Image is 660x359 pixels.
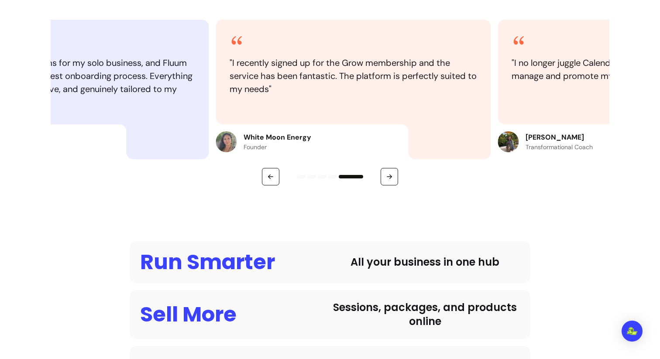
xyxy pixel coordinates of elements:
[622,321,643,342] div: Open Intercom Messenger
[216,131,237,152] img: Review avatar
[330,255,520,269] div: All your business in one hub
[244,143,311,151] p: Founder
[140,304,237,325] div: Sell More
[140,252,275,273] div: Run Smarter
[230,56,477,96] blockquote: " I recently signed up for the Grow membership and the service has been fantastic. The platform i...
[244,132,311,143] p: White Moon Energy
[498,131,519,152] img: Review avatar
[330,301,520,328] div: Sessions, packages, and products online
[526,132,593,143] p: [PERSON_NAME]
[526,143,593,151] p: Transformational Coach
